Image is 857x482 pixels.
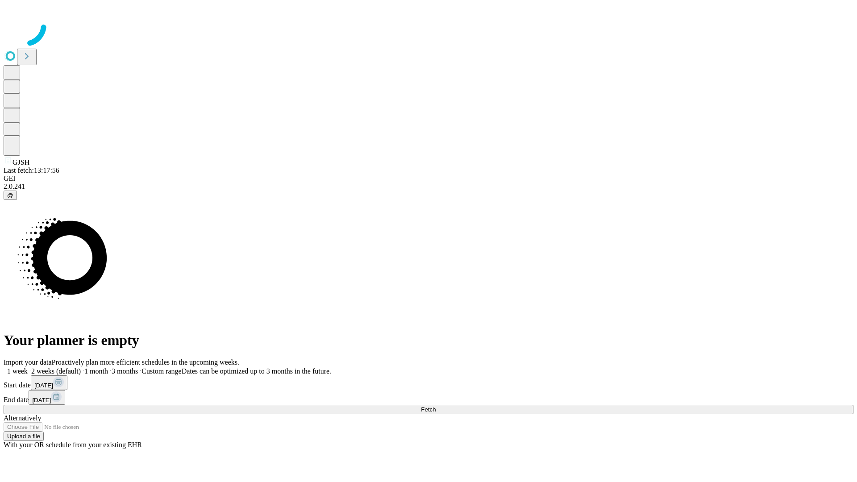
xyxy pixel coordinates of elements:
[4,441,142,449] span: With your OR schedule from your existing EHR
[52,358,239,366] span: Proactively plan more efficient schedules in the upcoming weeks.
[421,406,436,413] span: Fetch
[4,183,853,191] div: 2.0.241
[4,358,52,366] span: Import your data
[4,332,853,349] h1: Your planner is empty
[4,414,41,422] span: Alternatively
[4,166,59,174] span: Last fetch: 13:17:56
[31,375,67,390] button: [DATE]
[4,175,853,183] div: GEI
[4,375,853,390] div: Start date
[4,191,17,200] button: @
[84,367,108,375] span: 1 month
[4,432,44,441] button: Upload a file
[12,158,29,166] span: GJSH
[141,367,181,375] span: Custom range
[32,397,51,403] span: [DATE]
[112,367,138,375] span: 3 months
[4,405,853,414] button: Fetch
[182,367,331,375] span: Dates can be optimized up to 3 months in the future.
[34,382,53,389] span: [DATE]
[4,390,853,405] div: End date
[7,367,28,375] span: 1 week
[29,390,65,405] button: [DATE]
[31,367,81,375] span: 2 weeks (default)
[7,192,13,199] span: @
